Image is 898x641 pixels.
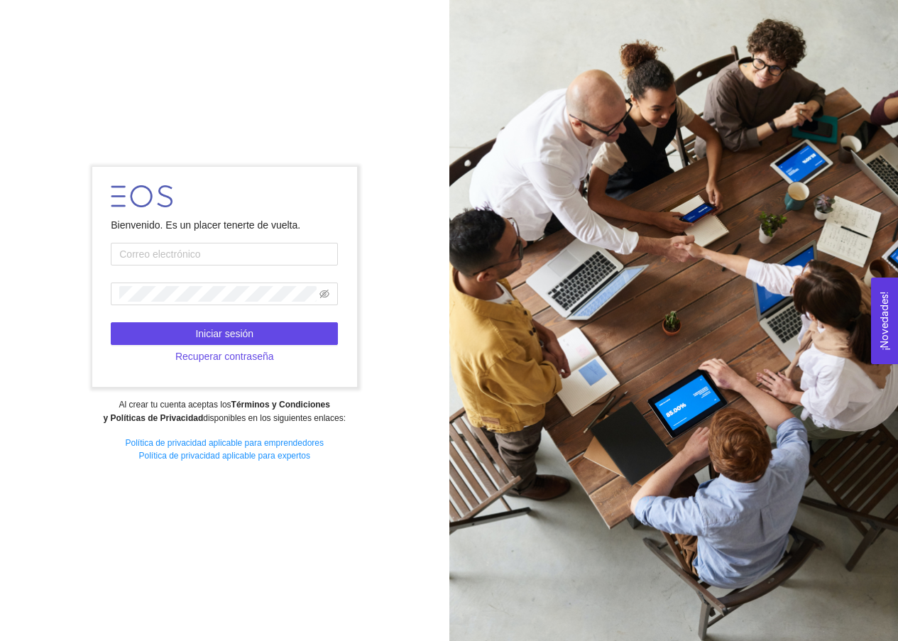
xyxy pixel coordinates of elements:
button: Open Feedback Widget [871,278,898,364]
span: eye-invisible [319,289,329,299]
a: Política de privacidad aplicable para emprendedores [125,438,324,448]
span: Iniciar sesión [195,326,253,341]
span: Recuperar contraseña [175,349,274,364]
strong: Términos y Condiciones y Políticas de Privacidad [103,400,329,423]
div: Bienvenido. Es un placer tenerte de vuelta. [111,217,338,233]
img: LOGO [111,185,173,207]
button: Recuperar contraseña [111,345,338,368]
div: Al crear tu cuenta aceptas los disponibles en los siguientes enlaces: [9,398,439,425]
input: Correo electrónico [111,243,338,265]
a: Recuperar contraseña [111,351,338,362]
button: Iniciar sesión [111,322,338,345]
a: Política de privacidad aplicable para expertos [139,451,310,461]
